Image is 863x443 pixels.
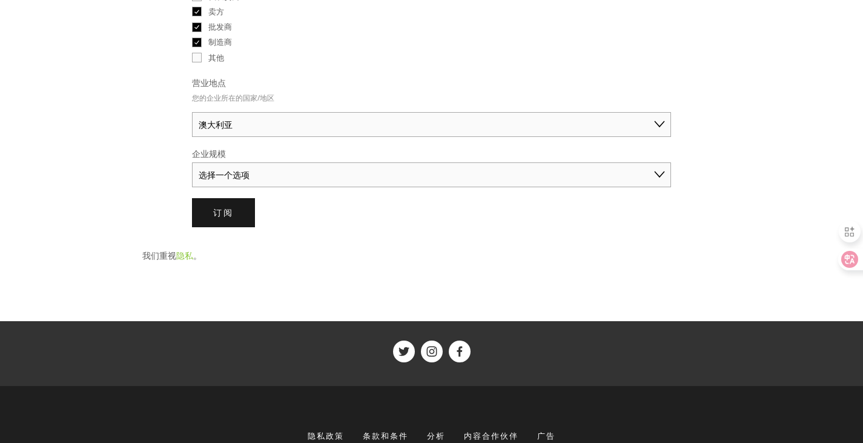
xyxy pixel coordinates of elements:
font: 企业规模 [192,148,226,159]
select: 营业地点 [192,112,671,137]
font: 制造商 [208,36,232,47]
font: 内容合作伙伴 [464,430,518,441]
button: 订阅订阅 [192,198,255,227]
font: 营业地点 [192,77,226,88]
select: 企业规模 [192,162,671,187]
font: 您的企业所在的国家/地区 [192,93,274,103]
font: 订阅 [213,207,234,218]
font: 广告 [537,430,555,441]
font: 我们重视 [142,250,176,261]
a: 货架趋势 [421,341,443,362]
a: 隐私 [176,250,193,261]
input: 批发商 [192,22,202,32]
font: 卖方 [208,6,224,17]
a: 货架趋势 [449,341,471,362]
font: 条款和条件 [363,430,408,441]
font: 批发商 [208,21,232,32]
font: 分析 [427,430,445,441]
font: 隐私政策 [308,430,344,441]
input: 其他 [192,53,202,62]
input: 制造商 [192,38,202,47]
a: 货架趋势 [393,341,415,362]
input: 卖方 [192,7,202,16]
font: 其他 [208,52,224,63]
font: 。 [193,250,202,261]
